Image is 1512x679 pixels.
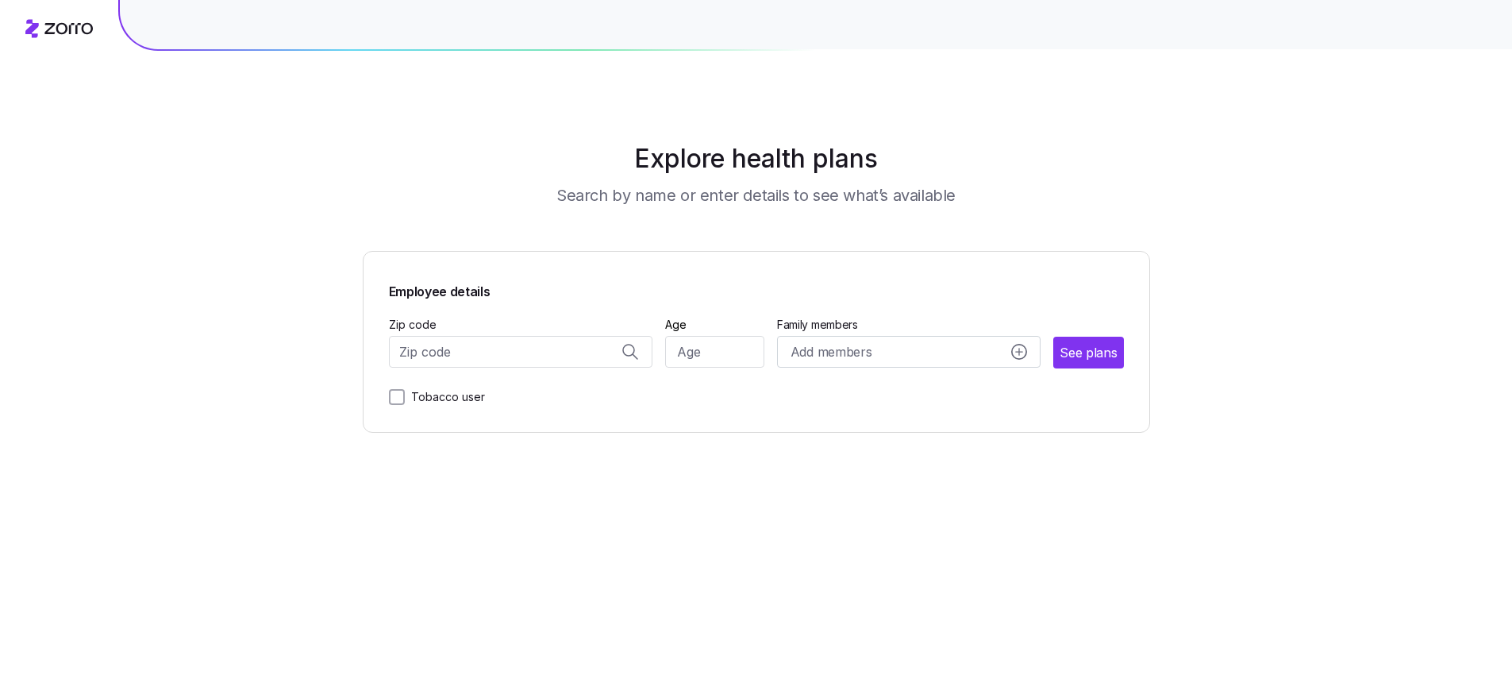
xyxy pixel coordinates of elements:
button: See plans [1053,337,1123,368]
button: Add membersadd icon [777,336,1041,368]
label: Age [665,316,687,334]
h3: Search by name or enter details to see what’s available [556,184,956,206]
span: Add members [791,342,871,362]
h1: Explore health plans [402,140,1110,178]
svg: add icon [1011,344,1027,360]
span: See plans [1060,343,1117,363]
label: Tobacco user [405,388,485,407]
input: Age [665,336,764,368]
input: Zip code [389,336,653,368]
label: Zip code [389,316,437,334]
span: Family members [777,317,1041,333]
span: Employee details [389,277,1124,302]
